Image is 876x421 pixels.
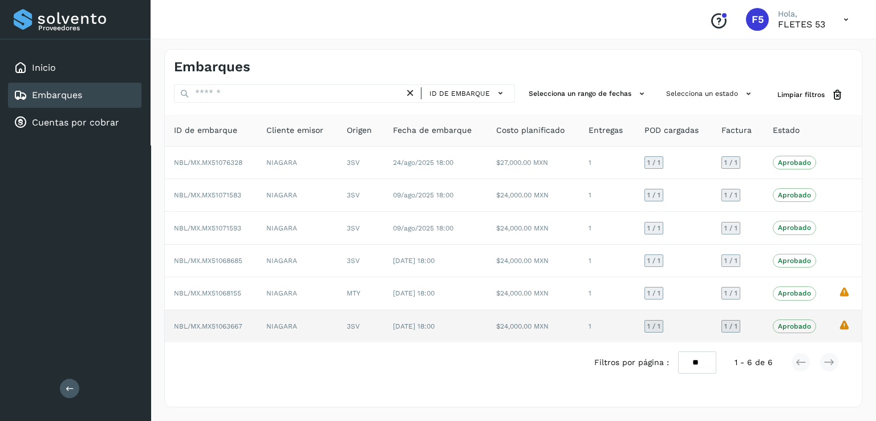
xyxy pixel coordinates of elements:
span: NBL/MX.MX51068155 [174,289,241,297]
span: Estado [773,124,800,136]
td: 1 [579,245,635,277]
span: Cliente emisor [266,124,323,136]
span: 24/ago/2025 18:00 [393,159,453,167]
td: 3SV [338,147,384,179]
td: MTY [338,277,384,310]
span: 1 / 1 [647,290,660,297]
span: 1 / 1 [647,257,660,264]
td: 3SV [338,245,384,277]
div: Embarques [8,83,141,108]
span: Entregas [589,124,623,136]
td: 1 [579,212,635,244]
span: [DATE] 18:00 [393,257,435,265]
button: Selecciona un rango de fechas [524,84,652,103]
td: 1 [579,277,635,310]
span: 1 / 1 [647,225,660,232]
span: NBL/MX.MX51068685 [174,257,242,265]
p: FLETES 53 [778,19,825,30]
td: $24,000.00 MXN [487,245,579,277]
p: Aprobado [778,322,811,330]
td: NIAGARA [257,179,338,212]
span: 1 / 1 [647,159,660,166]
span: 1 - 6 de 6 [735,357,773,369]
td: 1 [579,179,635,212]
span: 1 / 1 [647,192,660,199]
span: POD cargadas [644,124,699,136]
td: $24,000.00 MXN [487,179,579,212]
span: Factura [721,124,752,136]
span: Origen [347,124,372,136]
td: NIAGARA [257,277,338,310]
p: Hola, [778,9,825,19]
span: ID de embarque [429,88,490,99]
div: Cuentas por cobrar [8,110,141,135]
span: 1 / 1 [724,257,737,264]
h4: Embarques [174,59,250,75]
span: [DATE] 18:00 [393,289,435,297]
span: Fecha de embarque [393,124,472,136]
td: $24,000.00 MXN [487,310,579,342]
td: 1 [579,147,635,179]
p: Aprobado [778,191,811,199]
td: NIAGARA [257,310,338,342]
span: NBL/MX.MX51076328 [174,159,242,167]
td: $24,000.00 MXN [487,212,579,244]
td: 3SV [338,212,384,244]
div: Inicio [8,55,141,80]
td: $27,000.00 MXN [487,147,579,179]
span: Filtros por página : [594,357,669,369]
a: Embarques [32,90,82,100]
span: 09/ago/2025 18:00 [393,224,453,232]
td: 3SV [338,179,384,212]
p: Aprobado [778,224,811,232]
button: Limpiar filtros [768,84,853,106]
p: Aprobado [778,289,811,297]
span: ID de embarque [174,124,237,136]
span: Limpiar filtros [777,90,825,100]
td: NIAGARA [257,212,338,244]
td: 3SV [338,310,384,342]
td: $24,000.00 MXN [487,277,579,310]
a: Cuentas por cobrar [32,117,119,128]
p: Proveedores [38,24,137,32]
p: Aprobado [778,257,811,265]
span: 1 / 1 [724,159,737,166]
span: 1 / 1 [724,192,737,199]
span: 1 / 1 [647,323,660,330]
button: Selecciona un estado [662,84,759,103]
span: NBL/MX.MX51063667 [174,322,242,330]
span: 1 / 1 [724,323,737,330]
span: 09/ago/2025 18:00 [393,191,453,199]
td: NIAGARA [257,147,338,179]
span: 1 / 1 [724,225,737,232]
td: NIAGARA [257,245,338,277]
td: 1 [579,310,635,342]
span: NBL/MX.MX51071593 [174,224,241,232]
span: 1 / 1 [724,290,737,297]
button: ID de embarque [426,85,510,102]
a: Inicio [32,62,56,73]
span: [DATE] 18:00 [393,322,435,330]
span: NBL/MX.MX51071583 [174,191,241,199]
span: Costo planificado [496,124,565,136]
p: Aprobado [778,159,811,167]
